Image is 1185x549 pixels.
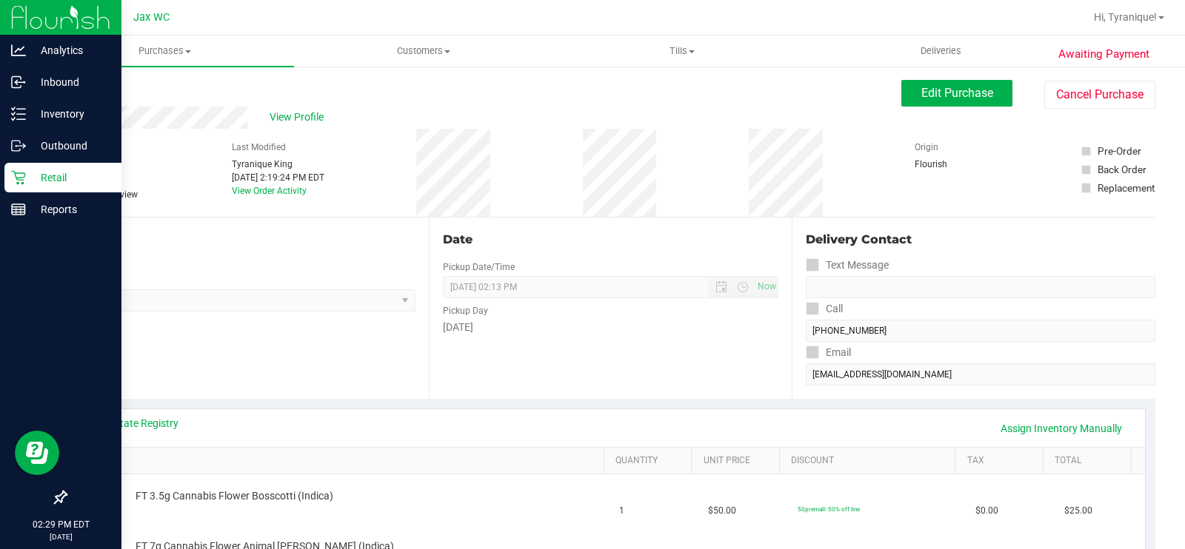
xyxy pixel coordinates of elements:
[11,43,26,58] inline-svg: Analytics
[136,489,333,503] span: FT 3.5g Cannabis Flower Bosscotti (Indica)
[133,11,170,24] span: Jax WC
[1098,162,1146,177] div: Back Order
[806,342,851,363] label: Email
[232,186,307,196] a: View Order Activity
[15,431,59,475] iframe: Resource center
[991,416,1132,441] a: Assign Inventory Manually
[26,41,115,59] p: Analytics
[26,105,115,123] p: Inventory
[806,320,1155,342] input: Format: (999) 999-9999
[1094,11,1157,23] span: Hi, Tyranique!
[11,202,26,217] inline-svg: Reports
[1064,504,1092,518] span: $25.00
[443,320,779,335] div: [DATE]
[87,455,598,467] a: SKU
[806,255,889,276] label: Text Message
[65,231,415,249] div: Location
[915,158,989,171] div: Flourish
[708,504,736,518] span: $50.00
[294,36,553,67] a: Customers
[11,170,26,185] inline-svg: Retail
[1058,46,1149,63] span: Awaiting Payment
[1098,181,1155,195] div: Replacement
[26,137,115,155] p: Outbound
[443,304,488,317] label: Pickup Day
[232,171,324,184] div: [DATE] 2:19:24 PM EDT
[295,44,552,58] span: Customers
[791,455,949,467] a: Discount
[553,36,811,67] a: Tills
[1044,81,1155,109] button: Cancel Purchase
[901,44,981,58] span: Deliveries
[901,80,1012,107] button: Edit Purchase
[553,44,810,58] span: Tills
[232,141,286,154] label: Last Modified
[967,455,1038,467] a: Tax
[26,73,115,91] p: Inbound
[11,75,26,90] inline-svg: Inbound
[26,169,115,186] p: Retail
[806,276,1155,298] input: Format: (999) 999-9999
[36,36,294,67] a: Purchases
[232,158,324,171] div: Tyranique King
[704,455,774,467] a: Unit Price
[615,455,686,467] a: Quantity
[921,86,993,100] span: Edit Purchase
[1055,455,1125,467] a: Total
[7,531,115,542] p: [DATE]
[443,231,779,249] div: Date
[90,416,178,431] a: View State Registry
[443,260,515,274] label: Pickup Date/Time
[798,505,860,513] span: 50premall: 50% off line
[806,298,843,320] label: Call
[619,504,624,518] span: 1
[26,201,115,218] p: Reports
[1098,144,1141,158] div: Pre-Order
[812,36,1070,67] a: Deliveries
[915,141,938,154] label: Origin
[11,107,26,121] inline-svg: Inventory
[36,44,294,58] span: Purchases
[11,138,26,153] inline-svg: Outbound
[975,504,998,518] span: $0.00
[806,231,1155,249] div: Delivery Contact
[7,518,115,531] p: 02:29 PM EDT
[270,110,329,125] span: View Profile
